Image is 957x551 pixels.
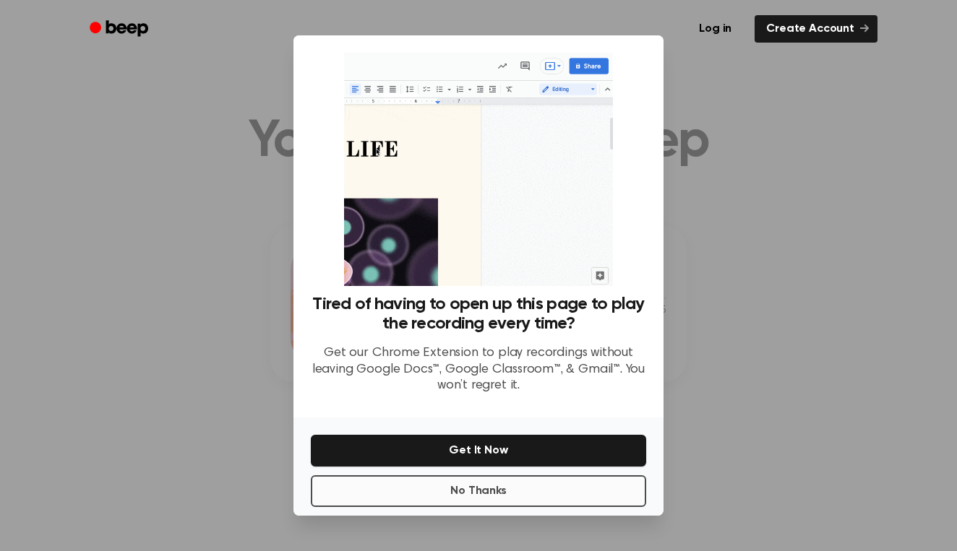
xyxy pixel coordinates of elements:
button: Get It Now [311,435,646,467]
img: Beep extension in action [344,53,612,286]
p: Get our Chrome Extension to play recordings without leaving Google Docs™, Google Classroom™, & Gm... [311,345,646,394]
button: No Thanks [311,475,646,507]
a: Log in [685,12,746,45]
a: Beep [80,15,161,43]
a: Create Account [755,15,877,43]
h3: Tired of having to open up this page to play the recording every time? [311,295,646,334]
